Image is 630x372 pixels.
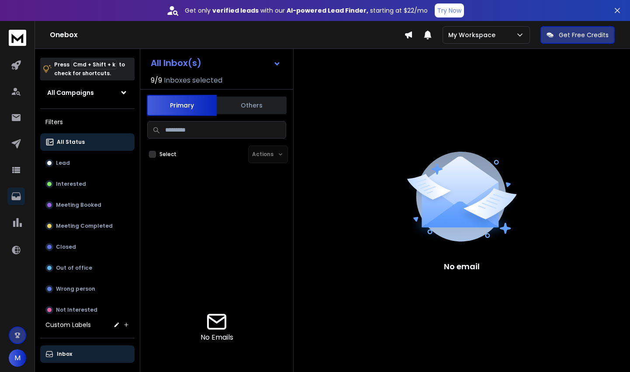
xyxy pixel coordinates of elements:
h3: Custom Labels [45,320,91,329]
p: Not Interested [56,306,97,313]
button: Out of office [40,259,135,277]
h3: Filters [40,116,135,128]
span: 9 / 9 [151,75,162,86]
p: Wrong person [56,285,95,292]
p: Get Free Credits [559,31,609,39]
h3: Inboxes selected [164,75,222,86]
button: Meeting Booked [40,196,135,214]
span: Cmd + Shift + k [72,59,117,70]
button: Closed [40,238,135,256]
h1: All Inbox(s) [151,59,201,67]
button: Meeting Completed [40,217,135,235]
button: All Inbox(s) [144,54,288,72]
strong: AI-powered Lead Finder, [287,6,368,15]
button: M [9,349,26,367]
p: Lead [56,160,70,167]
p: Inbox [57,351,72,358]
p: Meeting Completed [56,223,113,229]
button: Get Free Credits [540,26,615,44]
button: Others [217,96,287,115]
p: Meeting Booked [56,202,101,209]
button: Primary [147,95,217,116]
p: Closed [56,243,76,250]
p: No Emails [201,332,233,343]
button: Interested [40,175,135,193]
p: My Workspace [448,31,499,39]
button: Lead [40,154,135,172]
button: Not Interested [40,301,135,319]
label: Select [159,151,177,158]
p: Press to check for shortcuts. [54,60,125,78]
h1: Onebox [50,30,404,40]
p: Try Now [437,6,461,15]
button: All Status [40,133,135,151]
button: Wrong person [40,280,135,298]
strong: verified leads [212,6,259,15]
p: Get only with our starting at $22/mo [185,6,428,15]
h1: All Campaigns [47,88,94,97]
p: Out of office [56,264,92,271]
p: No email [444,261,480,273]
img: logo [9,30,26,46]
button: Inbox [40,345,135,363]
p: All Status [57,139,85,146]
button: Try Now [435,3,464,17]
p: Interested [56,181,86,188]
button: All Campaigns [40,84,135,101]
